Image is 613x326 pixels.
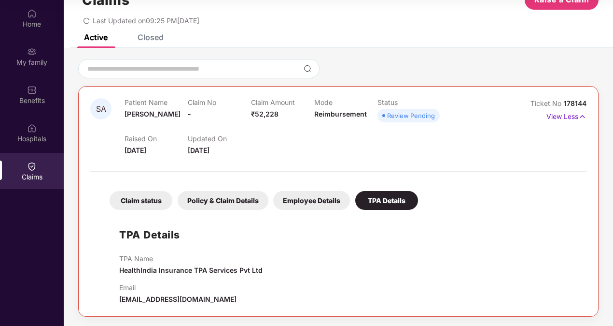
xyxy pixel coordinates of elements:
[304,65,311,73] img: svg+xml;base64,PHN2ZyBpZD0iU2VhcmNoLTMyeDMyIiB4bWxucz0iaHR0cDovL3d3dy53My5vcmcvMjAwMC9zdmciIHdpZH...
[125,110,181,118] span: [PERSON_NAME]
[178,191,268,210] div: Policy & Claim Details
[273,191,350,210] div: Employee Details
[27,9,37,18] img: svg+xml;base64,PHN2ZyBpZD0iSG9tZSIgeG1sbnM9Imh0dHA6Ly93d3cudzMub3JnLzIwMDAvc3ZnIiB3aWR0aD0iMjAiIG...
[314,98,377,106] p: Mode
[27,162,37,171] img: svg+xml;base64,PHN2ZyBpZD0iQ2xhaW0iIHhtbG5zPSJodHRwOi8vd3d3LnczLm9yZy8yMDAwL3N2ZyIgd2lkdGg9IjIwIi...
[546,109,586,122] p: View Less
[188,134,251,143] p: Updated On
[564,99,586,107] span: 178144
[84,32,108,42] div: Active
[314,110,367,118] span: Reimbursement
[27,123,37,133] img: svg+xml;base64,PHN2ZyBpZD0iSG9zcGl0YWxzIiB4bWxucz0iaHR0cDovL3d3dy53My5vcmcvMjAwMC9zdmciIHdpZHRoPS...
[578,111,586,122] img: svg+xml;base64,PHN2ZyB4bWxucz0iaHR0cDovL3d3dy53My5vcmcvMjAwMC9zdmciIHdpZHRoPSIxNyIgaGVpZ2h0PSIxNy...
[125,98,188,106] p: Patient Name
[119,295,237,303] span: [EMAIL_ADDRESS][DOMAIN_NAME]
[27,85,37,95] img: svg+xml;base64,PHN2ZyBpZD0iQmVuZWZpdHMiIHhtbG5zPSJodHRwOi8vd3d3LnczLm9yZy8yMDAwL3N2ZyIgd2lkdGg9Ij...
[110,191,172,210] div: Claim status
[530,99,564,107] span: Ticket No
[188,98,251,106] p: Claim No
[125,146,146,154] span: [DATE]
[96,105,106,113] span: SA
[125,134,188,143] p: Raised On
[27,47,37,57] img: svg+xml;base64,PHN2ZyB3aWR0aD0iMjAiIGhlaWdodD0iMjAiIHZpZXdCb3g9IjAgMCAyMCAyMCIgZmlsbD0ibm9uZSIgeG...
[251,110,279,118] span: ₹52,228
[188,110,191,118] span: -
[387,111,435,120] div: Review Pending
[83,16,90,25] span: redo
[119,266,263,274] span: HealthIndia Insurance TPA Services Pvt Ltd
[93,16,199,25] span: Last Updated on 09:25 PM[DATE]
[251,98,314,106] p: Claim Amount
[355,191,418,210] div: TPA Details
[119,254,263,263] p: TPA Name
[119,227,180,243] h1: TPA Details
[377,98,441,106] p: Status
[119,283,237,292] p: Email
[188,146,209,154] span: [DATE]
[138,32,164,42] div: Closed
